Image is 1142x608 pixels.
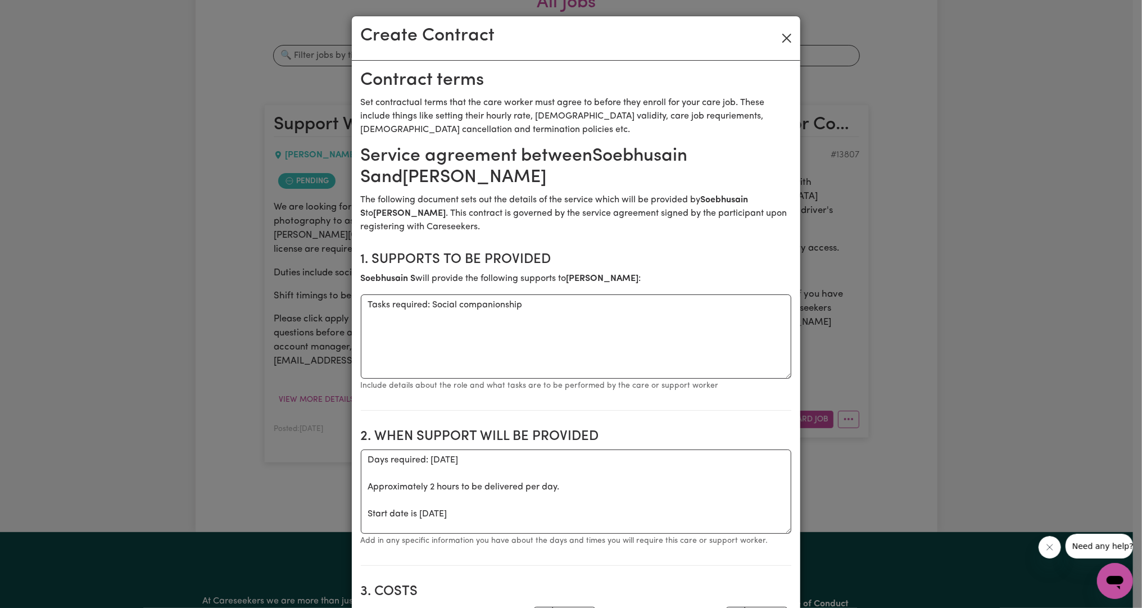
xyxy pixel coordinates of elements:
h2: Service agreement between Soebhusain S and [PERSON_NAME] [361,146,791,189]
textarea: Tasks required: Social companionship [361,294,791,379]
p: will provide the following supports to : [361,272,791,285]
small: Add in any specific information you have about the days and times you will require this care or s... [361,537,768,545]
h2: Contract terms [361,70,791,91]
small: Include details about the role and what tasks are to be performed by the care or support worker [361,382,719,390]
h2: 3. Costs [361,584,791,600]
p: Set contractual terms that the care worker must agree to before they enroll for your care job. Th... [361,96,791,137]
h2: 1. Supports to be provided [361,252,791,268]
textarea: Days required: [DATE] Approximately 2 hours to be delivered per day. Start date is [DATE] [361,450,791,534]
b: Soebhusain S [361,196,749,218]
iframe: Message from company [1066,534,1133,559]
b: [PERSON_NAME] [567,274,639,283]
iframe: Button to launch messaging window [1097,563,1133,599]
h2: 2. When support will be provided [361,429,791,445]
p: The following document sets out the details of the service which will be provided by to . This co... [361,193,791,234]
span: Need any help? [7,8,68,17]
iframe: Close message [1039,536,1061,559]
b: Soebhusain S [361,274,416,283]
h2: Create Contract [361,25,495,47]
b: [PERSON_NAME] [374,209,446,218]
button: Close [778,29,796,47]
